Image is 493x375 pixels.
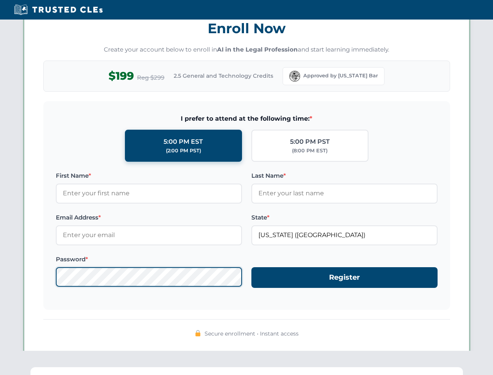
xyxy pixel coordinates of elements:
[166,147,201,155] div: (2:00 PM PST)
[56,225,242,245] input: Enter your email
[251,225,438,245] input: Florida (FL)
[56,255,242,264] label: Password
[43,16,450,41] h3: Enroll Now
[289,71,300,82] img: Florida Bar
[217,46,298,53] strong: AI in the Legal Profession
[251,184,438,203] input: Enter your last name
[56,213,242,222] label: Email Address
[109,67,134,85] span: $199
[290,137,330,147] div: 5:00 PM PST
[174,71,273,80] span: 2.5 General and Technology Credits
[43,45,450,54] p: Create your account below to enroll in and start learning immediately.
[292,147,327,155] div: (8:00 PM EST)
[251,267,438,288] button: Register
[205,329,299,338] span: Secure enrollment • Instant access
[251,213,438,222] label: State
[164,137,203,147] div: 5:00 PM EST
[56,114,438,124] span: I prefer to attend at the following time:
[195,330,201,336] img: 🔒
[137,73,164,82] span: Reg $299
[12,4,105,16] img: Trusted CLEs
[56,171,242,180] label: First Name
[303,72,378,80] span: Approved by [US_STATE] Bar
[56,184,242,203] input: Enter your first name
[251,171,438,180] label: Last Name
